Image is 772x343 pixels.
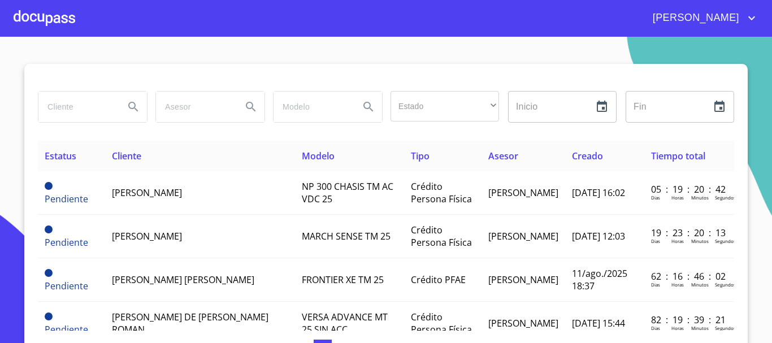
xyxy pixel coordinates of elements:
[488,186,558,199] span: [PERSON_NAME]
[572,150,603,162] span: Creado
[651,150,705,162] span: Tiempo total
[488,273,558,286] span: [PERSON_NAME]
[671,281,684,288] p: Horas
[572,230,625,242] span: [DATE] 12:03
[715,194,736,201] p: Segundos
[411,224,472,249] span: Crédito Persona Física
[715,238,736,244] p: Segundos
[45,236,88,249] span: Pendiente
[237,93,264,120] button: Search
[45,193,88,205] span: Pendiente
[302,230,391,242] span: MARCH SENSE TM 25
[572,186,625,199] span: [DATE] 16:02
[274,92,350,122] input: search
[488,317,558,329] span: [PERSON_NAME]
[45,225,53,233] span: Pendiente
[651,194,660,201] p: Dias
[302,180,393,205] span: NP 300 CHASIS TM AC VDC 25
[671,325,684,331] p: Horas
[411,180,472,205] span: Crédito Persona Física
[112,311,268,336] span: [PERSON_NAME] DE [PERSON_NAME] ROMAN
[45,312,53,320] span: Pendiente
[45,323,88,336] span: Pendiente
[45,280,88,292] span: Pendiente
[715,325,736,331] p: Segundos
[112,186,182,199] span: [PERSON_NAME]
[391,91,499,121] div: ​
[302,273,384,286] span: FRONTIER XE TM 25
[651,314,727,326] p: 82 : 19 : 39 : 21
[651,325,660,331] p: Dias
[302,150,335,162] span: Modelo
[45,150,76,162] span: Estatus
[644,9,745,27] span: [PERSON_NAME]
[112,230,182,242] span: [PERSON_NAME]
[691,194,709,201] p: Minutos
[488,150,518,162] span: Asesor
[488,230,558,242] span: [PERSON_NAME]
[651,270,727,283] p: 62 : 16 : 46 : 02
[572,267,627,292] span: 11/ago./2025 18:37
[671,238,684,244] p: Horas
[38,92,115,122] input: search
[671,194,684,201] p: Horas
[355,93,382,120] button: Search
[302,311,388,336] span: VERSA ADVANCE MT 25 SIN ACC
[691,238,709,244] p: Minutos
[691,281,709,288] p: Minutos
[156,92,233,122] input: search
[120,93,147,120] button: Search
[651,281,660,288] p: Dias
[644,9,758,27] button: account of current user
[691,325,709,331] p: Minutos
[411,311,472,336] span: Crédito Persona Física
[572,317,625,329] span: [DATE] 15:44
[45,269,53,277] span: Pendiente
[45,182,53,190] span: Pendiente
[651,183,727,196] p: 05 : 19 : 20 : 42
[411,273,466,286] span: Crédito PFAE
[651,238,660,244] p: Dias
[715,281,736,288] p: Segundos
[651,227,727,239] p: 19 : 23 : 20 : 13
[112,150,141,162] span: Cliente
[112,273,254,286] span: [PERSON_NAME] [PERSON_NAME]
[411,150,430,162] span: Tipo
